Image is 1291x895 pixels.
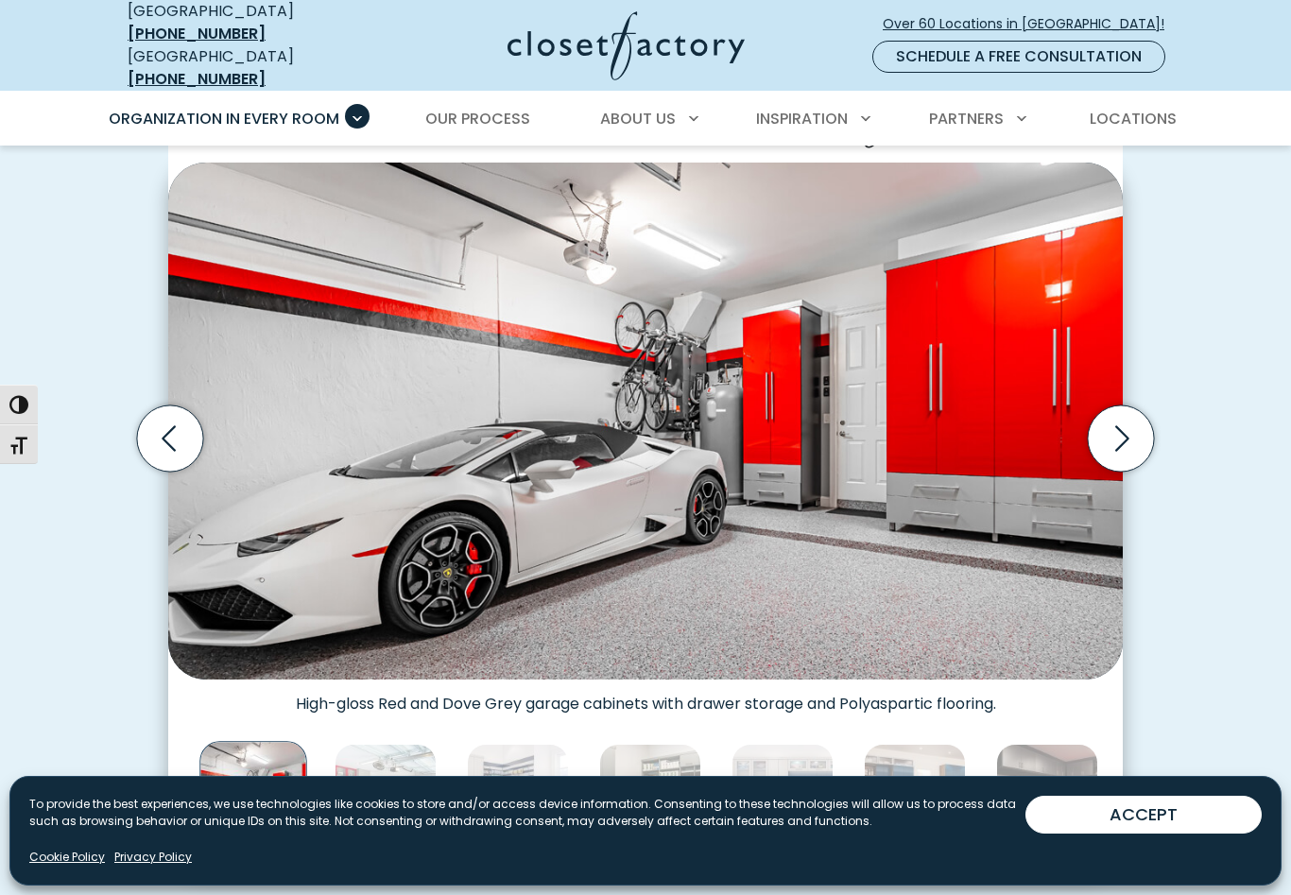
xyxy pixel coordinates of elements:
[508,11,745,80] img: Closet Factory Logo
[128,45,359,91] div: [GEOGRAPHIC_DATA]
[128,68,266,90] a: [PHONE_NUMBER]
[109,108,339,129] span: Organization in Every Room
[29,849,105,866] a: Cookie Policy
[756,108,848,129] span: Inspiration
[29,796,1025,830] p: To provide the best experiences, we use technologies like cookies to store and/or access device i...
[114,849,192,866] a: Privacy Policy
[129,398,211,479] button: Previous slide
[335,744,437,846] img: Garage with gray cabinets and glossy red drawers, slatwall organizer system, heavy-duty hooks, an...
[1090,108,1177,129] span: Locations
[883,14,1179,34] span: Over 60 Locations in [GEOGRAPHIC_DATA]!
[929,108,1004,129] span: Partners
[1025,796,1262,834] button: ACCEPT
[996,744,1098,846] img: Custom garage cabinetry with slatwall organizers, fishing racks, and utility hooks
[864,744,966,846] img: Custom garage cabinetry with polyaspartic flooring and high-gloss blue cabinetry
[168,680,1123,714] figcaption: High-gloss Red and Dove Grey garage cabinets with drawer storage and Polyaspartic flooring.
[95,93,1196,146] nav: Primary Menu
[128,23,266,44] a: [PHONE_NUMBER]
[1080,398,1162,479] button: Next slide
[882,8,1180,41] a: Over 60 Locations in [GEOGRAPHIC_DATA]!
[199,741,306,848] img: Luxury sports garage with high-gloss red cabinetry, gray base drawers, and vertical bike racks
[732,744,834,846] img: Custom garage design with high-gloss blue cabinets, frosted glass doors, and a slat wall organizer
[872,41,1165,73] a: Schedule a Free Consultation
[599,744,701,846] img: Gray mudroom-style garage design with full-height cabinets, wire baskets, overhead cubbies, and b...
[467,744,569,846] img: Garage setup with mounted sports gear organizers, cabinetry with lighting, and a wraparound bench
[425,108,530,129] span: Our Process
[600,108,676,129] span: About Us
[168,163,1123,679] img: Luxury sports garage with high-gloss red cabinetry, gray base drawers, and vertical bike racks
